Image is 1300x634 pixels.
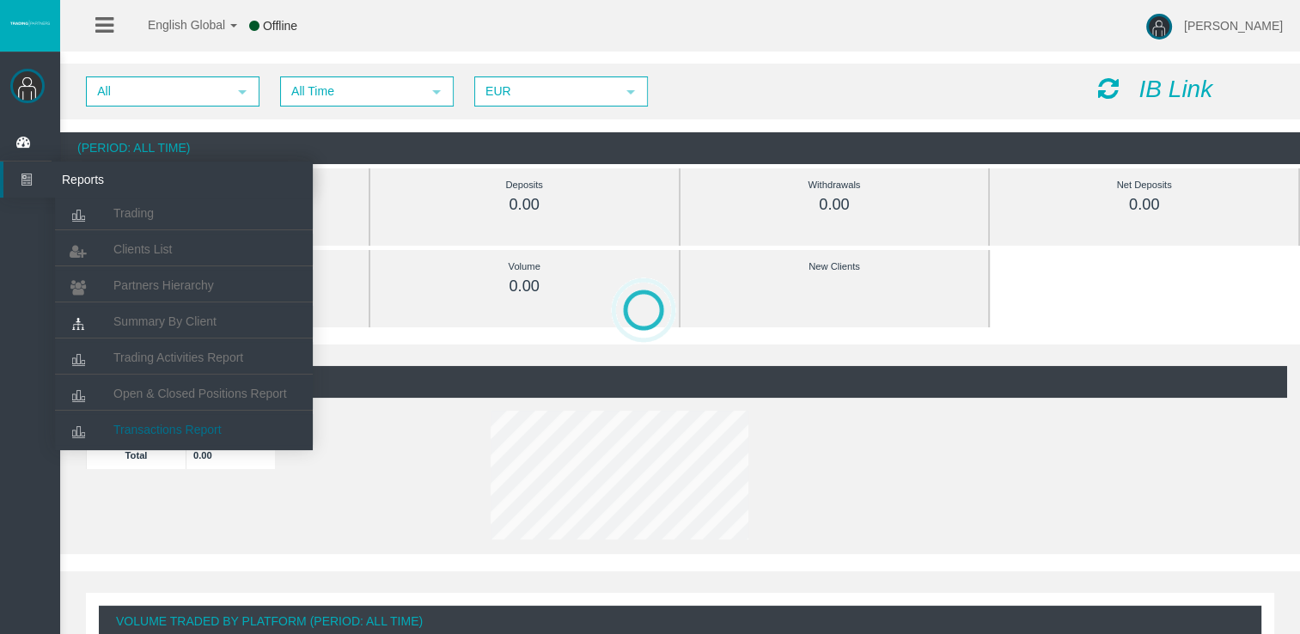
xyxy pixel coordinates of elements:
[719,257,950,277] div: New Clients
[55,378,313,409] a: Open & Closed Positions Report
[55,198,313,229] a: Trading
[55,414,313,445] a: Transactions Report
[409,277,640,296] div: 0.00
[113,206,154,220] span: Trading
[55,306,313,337] a: Summary By Client
[9,20,52,27] img: logo.svg
[430,85,443,99] span: select
[1028,195,1260,215] div: 0.00
[1184,19,1283,33] span: [PERSON_NAME]
[1146,14,1172,40] img: user-image
[55,270,313,301] a: Partners Hierarchy
[113,351,243,364] span: Trading Activities Report
[409,175,640,195] div: Deposits
[55,234,313,265] a: Clients List
[87,441,186,469] td: Total
[282,78,421,105] span: All Time
[1098,76,1119,101] i: Reload Dashboard
[125,18,225,32] span: English Global
[55,342,313,373] a: Trading Activities Report
[3,162,313,198] a: Reports
[235,85,249,99] span: select
[409,257,640,277] div: Volume
[409,195,640,215] div: 0.00
[1138,76,1212,102] i: IB Link
[88,78,227,105] span: All
[263,19,297,33] span: Offline
[186,441,276,469] td: 0.00
[49,162,217,198] span: Reports
[113,242,172,256] span: Clients List
[719,175,950,195] div: Withdrawals
[1028,175,1260,195] div: Net Deposits
[113,278,214,292] span: Partners Hierarchy
[624,85,638,99] span: select
[113,387,287,400] span: Open & Closed Positions Report
[60,132,1300,164] div: (Period: All Time)
[113,423,222,436] span: Transactions Report
[476,78,615,105] span: EUR
[113,314,217,328] span: Summary By Client
[719,195,950,215] div: 0.00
